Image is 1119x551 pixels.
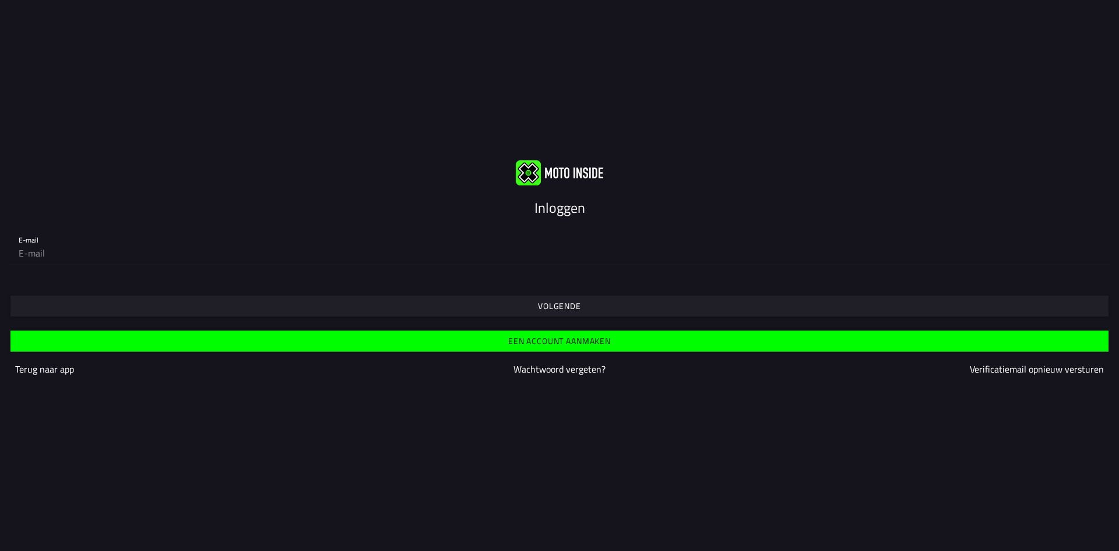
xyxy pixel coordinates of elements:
a: Terug naar app [15,362,74,376]
a: Wachtwoord vergeten? [513,362,606,376]
input: E-mail [19,241,1100,265]
a: Verificatiemail opnieuw versturen [970,362,1104,376]
ion-text: Inloggen [534,197,585,218]
ion-button: Een account aanmaken [10,331,1109,352]
ion-text: Volgende [538,302,581,310]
